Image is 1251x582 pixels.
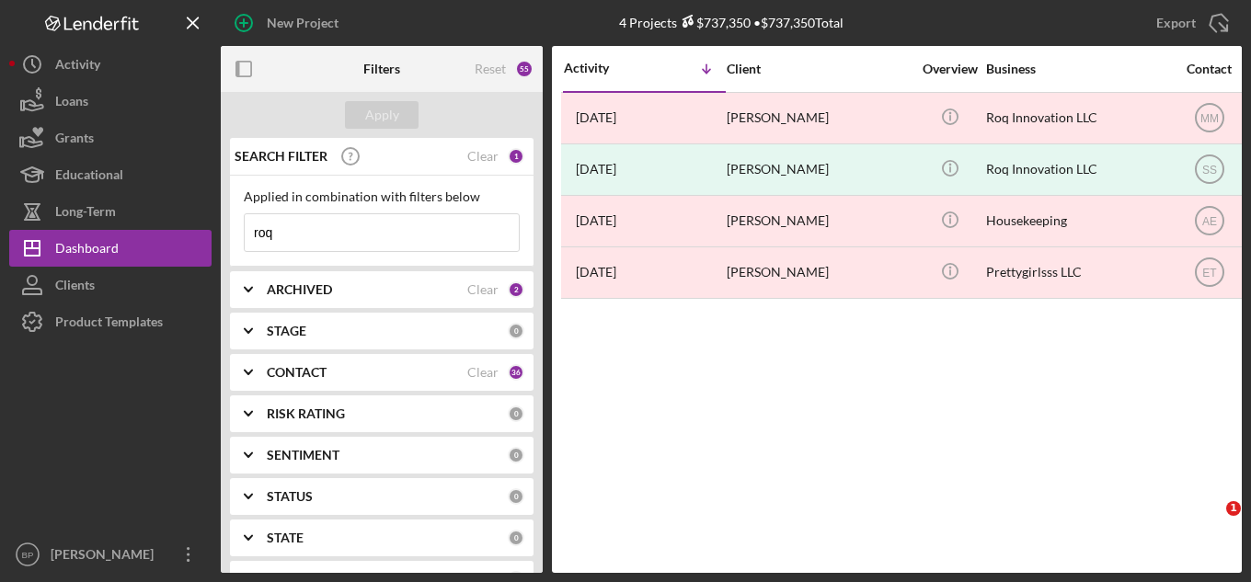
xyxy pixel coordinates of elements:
[915,62,984,76] div: Overview
[727,145,911,194] div: [PERSON_NAME]
[1156,5,1196,41] div: Export
[46,536,166,577] div: [PERSON_NAME]
[9,230,212,267] button: Dashboard
[244,189,520,204] div: Applied in combination with filters below
[9,193,212,230] button: Long-Term
[9,83,212,120] button: Loans
[508,148,524,165] div: 1
[55,83,88,124] div: Loans
[55,303,163,345] div: Product Templates
[1175,62,1244,76] div: Contact
[1188,501,1233,545] iframe: Intercom live chat
[515,60,534,78] div: 55
[55,156,123,198] div: Educational
[55,267,95,308] div: Clients
[986,248,1170,297] div: Prettygirlsss LLC
[467,149,499,164] div: Clear
[55,46,100,87] div: Activity
[986,145,1170,194] div: Roq Innovation LLC
[267,406,345,421] b: RISK RATING
[576,213,616,228] time: 2022-09-12 15:30
[1201,164,1216,177] text: SS
[986,62,1170,76] div: Business
[267,531,304,545] b: STATE
[267,282,332,297] b: ARCHIVED
[508,447,524,463] div: 0
[1201,215,1216,228] text: AE
[727,197,911,245] div: [PERSON_NAME]
[9,46,212,83] button: Activity
[508,488,524,505] div: 0
[267,324,306,338] b: STAGE
[727,62,911,76] div: Client
[508,281,524,298] div: 2
[9,120,212,156] button: Grants
[564,61,645,75] div: Activity
[508,323,524,339] div: 0
[9,267,212,303] button: Clients
[267,489,313,504] b: STATUS
[986,94,1170,143] div: Roq Innovation LLC
[55,120,94,161] div: Grants
[576,162,616,177] time: 2024-09-18 16:07
[677,15,751,30] div: $737,350
[576,265,616,280] time: 2022-05-12 20:35
[55,193,116,234] div: Long-Term
[508,530,524,546] div: 0
[363,62,400,76] b: Filters
[9,536,212,573] button: BP[PERSON_NAME]
[986,197,1170,245] div: Housekeeping
[55,230,119,271] div: Dashboard
[22,550,34,560] text: BP
[1200,112,1219,125] text: MM
[508,405,524,422] div: 0
[1226,501,1241,516] span: 1
[475,62,506,76] div: Reset
[267,5,339,41] div: New Project
[9,303,212,340] button: Product Templates
[467,282,499,297] div: Clear
[576,110,616,125] time: 2025-02-11 04:37
[619,15,844,30] div: 4 Projects • $737,350 Total
[365,101,399,129] div: Apply
[1202,267,1217,280] text: ET
[221,5,357,41] button: New Project
[467,365,499,380] div: Clear
[267,365,327,380] b: CONTACT
[1138,5,1242,41] button: Export
[727,248,911,297] div: [PERSON_NAME]
[235,149,327,164] b: SEARCH FILTER
[9,156,212,193] button: Educational
[727,94,911,143] div: [PERSON_NAME]
[267,448,339,462] b: SENTIMENT
[345,101,419,129] button: Apply
[508,364,524,381] div: 36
